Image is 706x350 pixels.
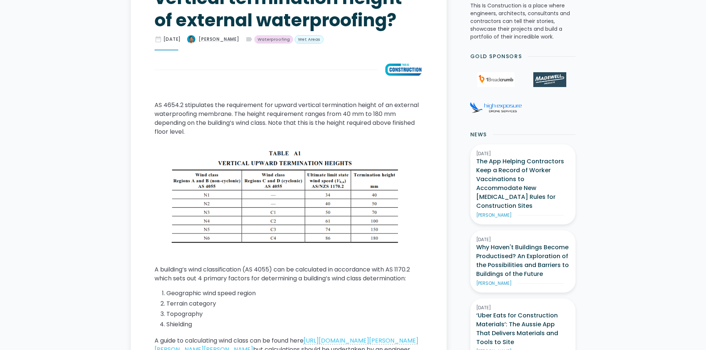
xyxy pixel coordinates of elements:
[470,102,522,113] img: High Exposure
[476,212,512,219] div: [PERSON_NAME]
[476,311,570,347] h3: ‘Uber Eats for Construction Materials’: The Aussie App That Delivers Materials and Tools to Site
[476,150,570,157] div: [DATE]
[155,36,162,43] div: date_range
[470,144,576,224] a: [DATE]The App Helping Contractors Keep a Record of Worker Vaccinations to Accommodate New [MEDICA...
[295,35,324,44] a: Wet Areas
[470,131,487,139] h2: News
[476,304,570,311] div: [DATE]
[199,36,239,43] div: [PERSON_NAME]
[470,53,522,60] h2: Gold Sponsors
[476,236,570,243] div: [DATE]
[476,157,570,210] h3: The App Helping Contractors Keep a Record of Worker Vaccinations to Accommodate New [MEDICAL_DATA...
[155,101,423,136] p: AS 4654.2 stipulates the requirement for upward vertical termination height of an external waterp...
[254,35,293,44] a: Waterproofing
[155,265,423,283] p: A building’s wind classification (AS 4055) can be calculated in accordance with AS 1170.2 which s...
[476,280,512,287] div: [PERSON_NAME]
[533,72,566,87] img: Madewell Products
[476,243,570,279] h3: Why Haven't Buildings Become Productised? An Exploration of the Possibilities and Barriers to Bui...
[166,299,423,308] li: Terrain category
[166,320,423,329] li: Shielding
[470,2,576,41] p: This Is Construction is a place where engineers, architects, consultants and contractors can tell...
[470,230,576,293] a: [DATE]Why Haven't Buildings Become Productised? An Exploration of the Possibilities and Barriers ...
[477,72,514,87] img: 1Breadcrumb
[163,36,181,43] div: [DATE]
[187,35,196,44] img: What is the Australian Standard requirement for vertical termination height of external waterproo...
[298,36,320,43] div: Wet Areas
[166,310,423,319] li: Topography
[245,36,253,43] div: label
[258,36,290,43] div: Waterproofing
[166,289,423,298] li: Geographic wind speed region
[187,35,239,44] a: [PERSON_NAME]
[384,62,423,77] img: What is the Australian Standard requirement for vertical termination height of external waterproo...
